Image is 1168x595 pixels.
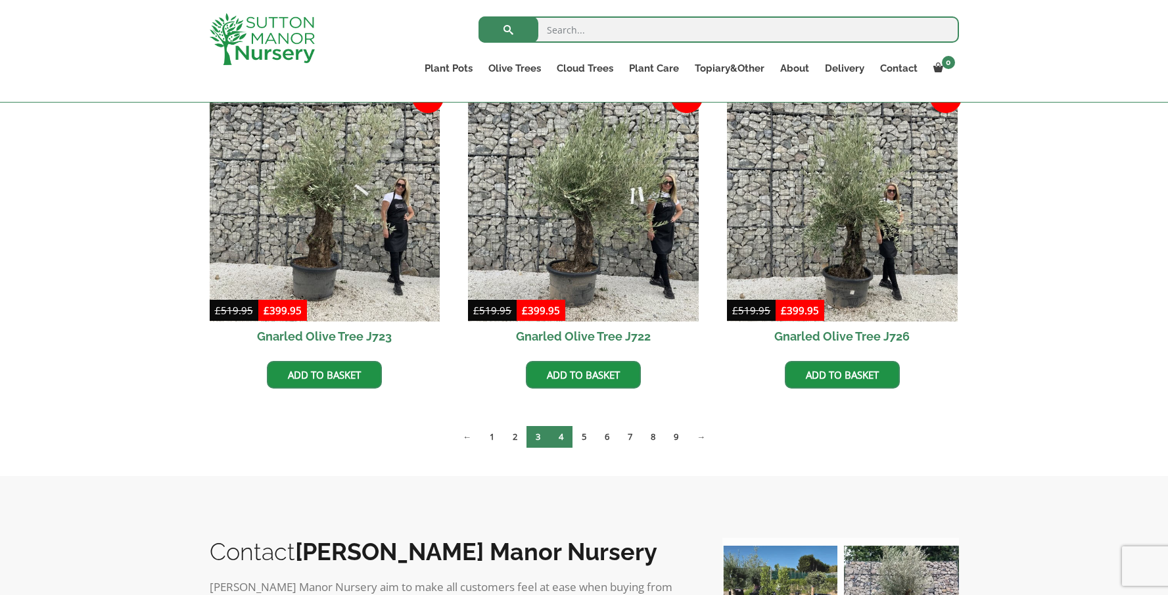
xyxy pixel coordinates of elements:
a: Plant Pots [417,59,480,78]
h2: Gnarled Olive Tree J726 [727,321,958,351]
a: Sale! Gnarled Olive Tree J722 [468,91,699,351]
a: → [688,426,714,448]
h2: Gnarled Olive Tree J723 [210,321,440,351]
a: Delivery [817,59,872,78]
a: Page 5 [572,426,596,448]
nav: Product Pagination [210,425,959,453]
a: Add to basket: “Gnarled Olive Tree J723” [267,361,382,389]
img: Gnarled Olive Tree J726 [727,91,958,321]
bdi: 519.95 [215,304,253,317]
bdi: 399.95 [781,304,819,317]
span: £ [264,304,269,317]
span: £ [473,304,479,317]
a: Page 1 [480,426,503,448]
span: Page 3 [526,426,549,448]
img: logo [210,13,315,65]
a: Sale! Gnarled Olive Tree J726 [727,91,958,351]
span: £ [522,304,528,317]
span: £ [215,304,221,317]
a: Page 6 [596,426,619,448]
span: £ [732,304,738,317]
a: About [772,59,817,78]
b: [PERSON_NAME] Manor Nursery [295,538,657,565]
a: Add to basket: “Gnarled Olive Tree J722” [526,361,641,389]
a: Topiary&Other [687,59,772,78]
a: Plant Care [621,59,687,78]
img: Gnarled Olive Tree J723 [210,91,440,321]
a: Cloud Trees [549,59,621,78]
a: Add to basket: “Gnarled Olive Tree J726” [785,361,900,389]
h2: Contact [210,538,696,565]
a: Page 8 [642,426,665,448]
a: Page 9 [665,426,688,448]
a: Olive Trees [480,59,549,78]
span: £ [781,304,787,317]
a: Contact [872,59,925,78]
a: Sale! Gnarled Olive Tree J723 [210,91,440,351]
bdi: 399.95 [264,304,302,317]
a: ← [454,426,480,448]
h2: Gnarled Olive Tree J722 [468,321,699,351]
bdi: 399.95 [522,304,560,317]
a: Page 2 [503,426,526,448]
a: Page 4 [549,426,572,448]
bdi: 519.95 [732,304,770,317]
input: Search... [479,16,959,43]
bdi: 519.95 [473,304,511,317]
a: Page 7 [619,426,642,448]
img: Gnarled Olive Tree J722 [468,91,699,321]
span: 0 [942,56,955,69]
a: 0 [925,59,959,78]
